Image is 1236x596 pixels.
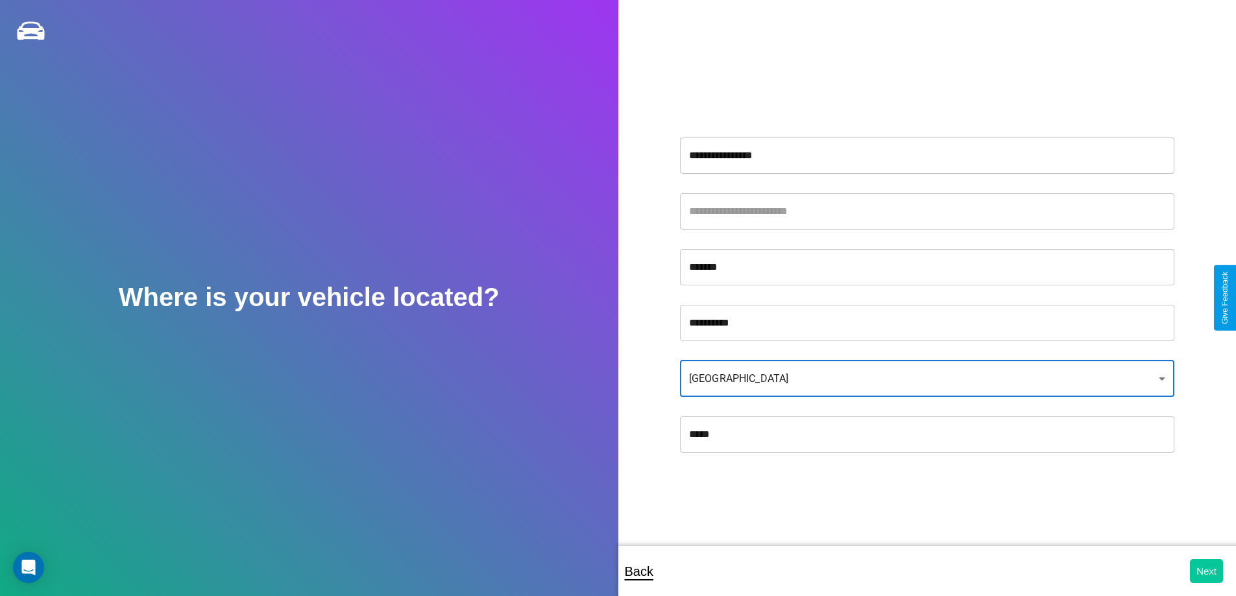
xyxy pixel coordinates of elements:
div: Open Intercom Messenger [13,552,44,583]
button: Next [1190,559,1223,583]
div: Give Feedback [1220,272,1230,324]
div: [GEOGRAPHIC_DATA] [680,361,1174,397]
p: Back [625,560,653,583]
h2: Where is your vehicle located? [119,283,500,312]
